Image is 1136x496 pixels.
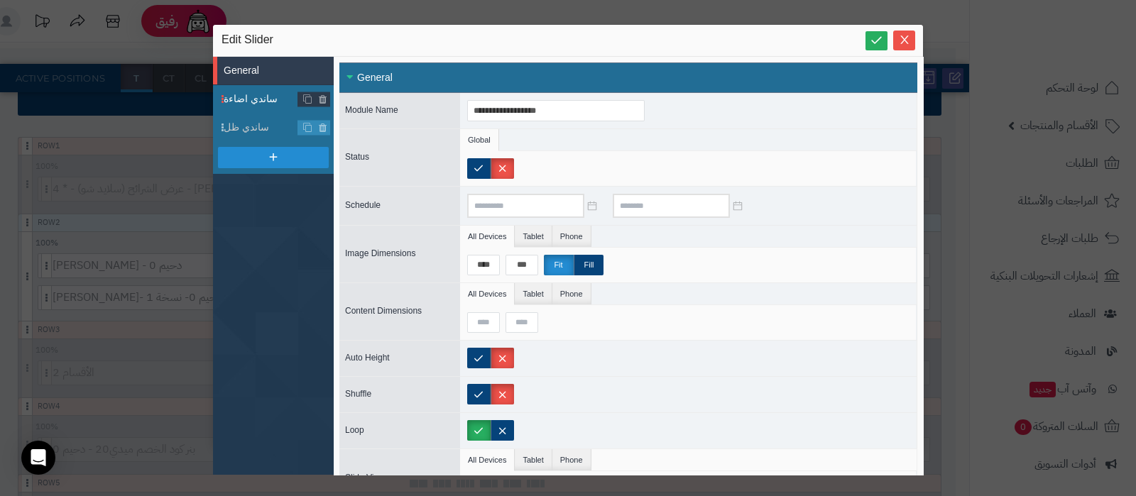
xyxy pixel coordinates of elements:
[345,353,390,363] span: Auto Height
[544,255,574,275] label: Fit
[574,255,603,275] label: Fill
[515,226,552,247] li: Tablet
[345,473,385,483] span: Slide View
[224,120,298,135] span: ساندي ظل
[345,200,381,210] span: Schedule
[460,449,515,470] li: All Devices
[515,283,552,304] li: Tablet
[224,92,298,106] span: ساندي اضاءة
[345,105,398,115] span: Module Name
[339,62,917,93] div: General
[345,152,369,162] span: Status
[345,425,364,435] span: Loop
[460,226,515,247] li: All Devices
[552,283,591,304] li: Phone
[515,449,552,470] li: Tablet
[345,306,422,316] span: Content Dimensions
[222,32,273,49] span: Edit Slider
[345,248,415,258] span: Image Dimensions
[460,129,499,150] li: Global
[552,226,591,247] li: Phone
[21,441,55,475] div: Open Intercom Messenger
[460,283,515,304] li: All Devices
[345,389,371,399] span: Shuffle
[552,449,591,470] li: Phone
[213,57,334,85] li: General
[893,31,915,50] button: Close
